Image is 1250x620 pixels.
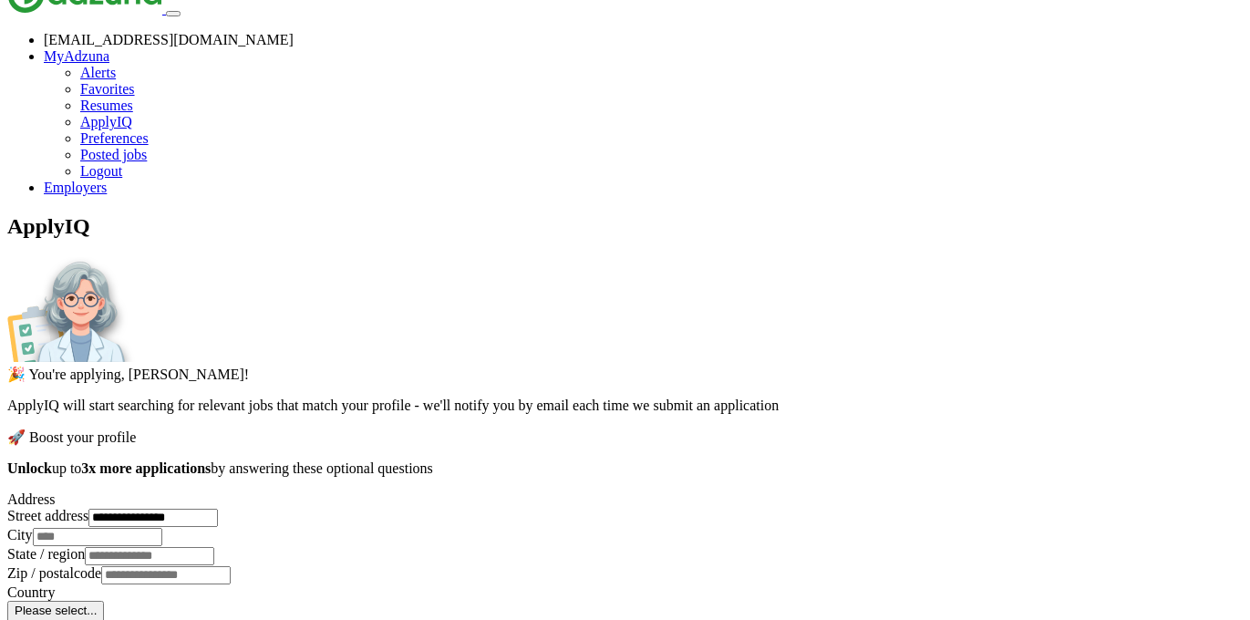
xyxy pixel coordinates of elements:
[7,398,1243,414] p: ApplyIQ will start searching for relevant jobs that match your profile - we'll notify you by emai...
[7,527,33,542] label: City
[7,546,85,562] label: State / region
[7,584,55,600] label: Country
[80,65,116,80] a: Alerts
[80,98,133,113] a: Resumes
[81,460,211,476] strong: 3x more applications
[7,491,1243,508] div: Address
[7,565,101,581] label: Zip / postalcode
[44,180,107,195] a: Employers
[7,460,52,476] strong: Unlock
[166,11,181,16] button: Toggle main navigation menu
[7,429,1243,446] div: 🚀 Boost your profile
[80,163,122,179] a: Logout
[80,130,149,146] a: Preferences
[80,81,135,97] a: Favorites
[44,48,109,64] a: MyAdzuna
[7,508,88,523] label: Street address
[15,604,97,617] span: Please select...
[7,214,1243,239] h1: ApplyIQ
[80,147,147,162] a: Posted jobs
[7,366,1243,383] div: 🎉 You're applying , [PERSON_NAME] !
[80,114,132,129] a: ApplyIQ
[7,460,1243,477] p: up to by answering these optional questions
[44,32,1243,48] li: [EMAIL_ADDRESS][DOMAIN_NAME]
